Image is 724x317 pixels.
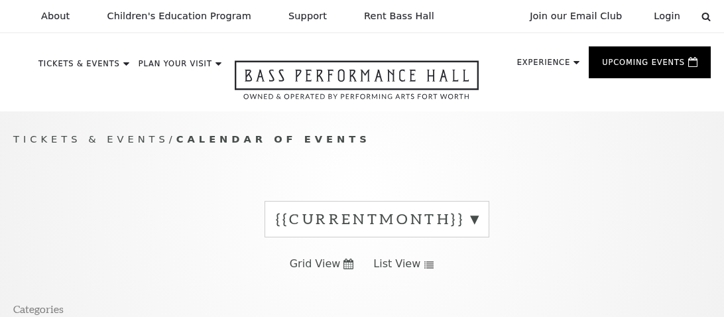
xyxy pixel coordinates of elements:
[290,257,341,271] span: Grid View
[602,59,685,74] p: Upcoming Events
[176,133,371,145] span: Calendar of Events
[139,60,212,75] p: Plan Your Visit
[13,131,711,148] p: /
[13,133,169,145] span: Tickets & Events
[373,257,420,271] span: List View
[364,11,434,22] p: Rent Bass Hall
[517,59,570,74] p: Experience
[288,11,327,22] p: Support
[38,60,120,75] p: Tickets & Events
[107,11,251,22] p: Children's Education Program
[13,302,64,316] p: Categories
[276,209,478,229] label: {{currentMonth}}
[41,11,70,22] p: About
